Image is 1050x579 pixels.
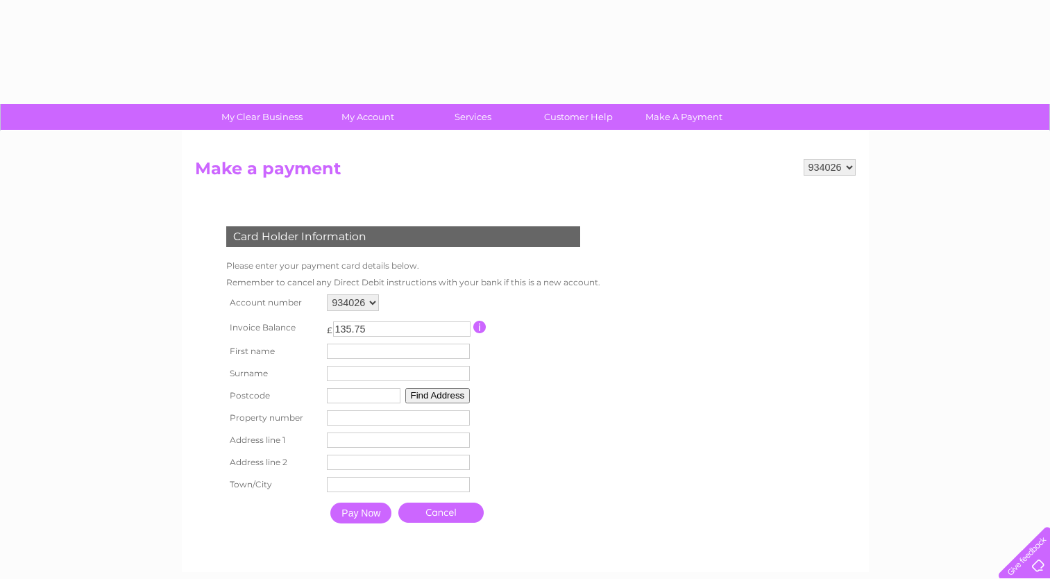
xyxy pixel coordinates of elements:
input: Information [473,321,486,333]
a: Cancel [398,503,484,523]
input: Pay Now [330,503,391,523]
a: Services [416,104,530,130]
th: Account number [223,291,324,314]
th: Address line 2 [223,451,324,473]
th: Town/City [223,473,324,496]
a: Customer Help [521,104,636,130]
button: Find Address [405,388,471,403]
a: My Clear Business [205,104,319,130]
a: My Account [310,104,425,130]
th: Surname [223,362,324,385]
th: Property number [223,407,324,429]
th: Address line 1 [223,429,324,451]
div: Card Holder Information [226,226,580,247]
td: Remember to cancel any Direct Debit instructions with your bank if this is a new account. [223,274,604,291]
th: Invoice Balance [223,314,324,340]
th: Postcode [223,385,324,407]
td: Please enter your payment card details below. [223,258,604,274]
td: £ [327,318,332,335]
a: Make A Payment [627,104,741,130]
h2: Make a payment [195,159,856,185]
th: First name [223,340,324,362]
